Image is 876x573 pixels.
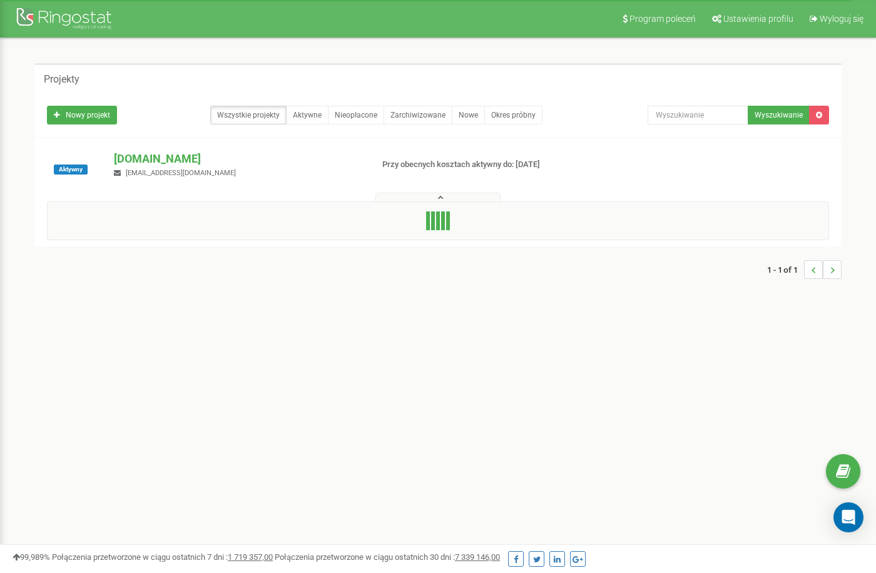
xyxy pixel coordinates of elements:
[648,106,748,124] input: Wyszukiwanie
[126,169,236,177] span: [EMAIL_ADDRESS][DOMAIN_NAME]
[210,106,287,124] a: Wszystkie projekty
[382,159,564,171] p: Przy obecnych kosztach aktywny do: [DATE]
[13,552,50,562] span: 99,989%
[114,151,362,167] p: [DOMAIN_NAME]
[820,14,863,24] span: Wyloguj się
[452,106,485,124] a: Nowe
[767,260,804,279] span: 1 - 1 of 1
[228,552,273,562] u: 1 719 357,00
[833,502,863,532] div: Open Intercom Messenger
[44,74,79,85] h5: Projekty
[748,106,810,124] button: Wyszukiwanie
[54,165,88,175] span: Aktywny
[629,14,696,24] span: Program poleceń
[52,552,273,562] span: Połączenia przetworzone w ciągu ostatnich 7 dni :
[455,552,500,562] u: 7 339 146,00
[767,248,842,292] nav: ...
[484,106,542,124] a: Okres próbny
[275,552,500,562] span: Połączenia przetworzone w ciągu ostatnich 30 dni :
[328,106,384,124] a: Nieopłacone
[47,106,117,124] a: Nowy projekt
[384,106,452,124] a: Zarchiwizowane
[286,106,328,124] a: Aktywne
[723,14,793,24] span: Ustawienia profilu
